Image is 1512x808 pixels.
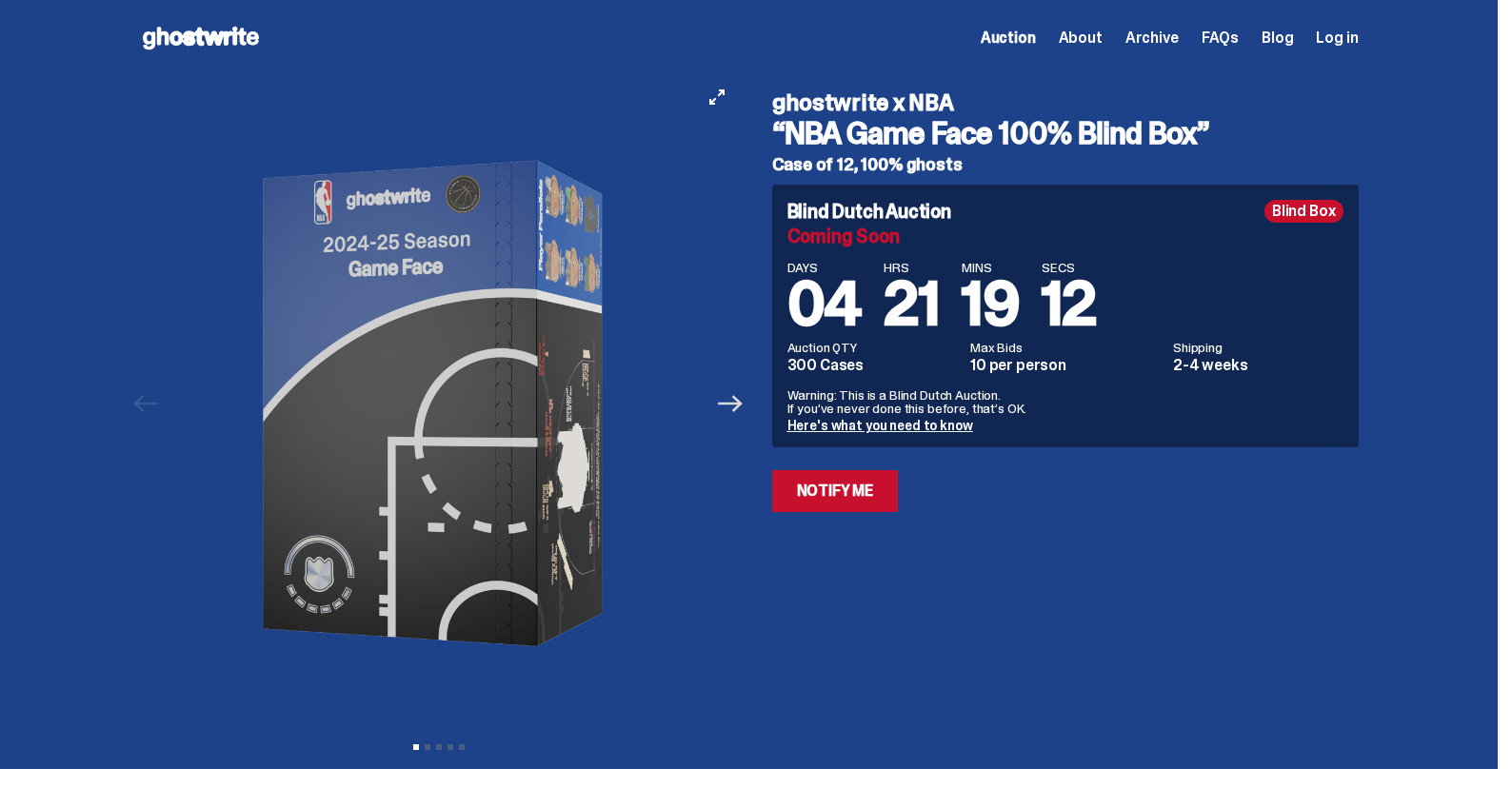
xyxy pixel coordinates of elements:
[706,86,728,108] button: View full-screen
[772,91,1359,114] h4: ghostwrite x NBA
[787,341,960,354] dt: Auction QTY
[177,76,701,731] img: NBA-Hero-1.png
[772,118,1359,148] h3: “NBA Game Face 100% Blind Box”
[436,744,442,750] button: View slide 3
[787,227,1343,246] div: Coming Soon
[962,265,1019,344] span: 19
[1059,30,1103,46] a: About
[1125,30,1179,46] a: Archive
[448,744,453,750] button: View slide 4
[413,744,419,750] button: View slide 1
[459,744,465,750] button: View slide 5
[1173,358,1343,373] dd: 2-4 weeks
[787,265,862,344] span: 04
[1264,200,1343,223] div: Blind Box
[1202,30,1239,46] a: FAQs
[787,388,1343,415] p: Warning: This is a Blind Dutch Auction. If you’ve never done this before, that’s OK.
[787,358,960,373] dd: 300 Cases
[787,261,862,274] span: DAYS
[787,202,951,221] h4: Blind Dutch Auction
[1042,261,1097,274] span: SECS
[970,358,1162,373] dd: 10 per person
[425,744,430,750] button: View slide 2
[970,341,1162,354] dt: Max Bids
[962,261,1019,274] span: MINS
[981,30,1036,46] a: Auction
[884,265,939,344] span: 21
[1173,341,1343,354] dt: Shipping
[710,383,752,424] button: Next
[1042,265,1097,344] span: 12
[1316,30,1358,46] a: Log in
[1262,30,1293,46] a: Blog
[884,261,939,274] span: HRS
[772,156,1359,173] h5: Case of 12, 100% ghosts
[772,470,899,512] a: Notify Me
[787,417,973,434] a: Here's what you need to know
